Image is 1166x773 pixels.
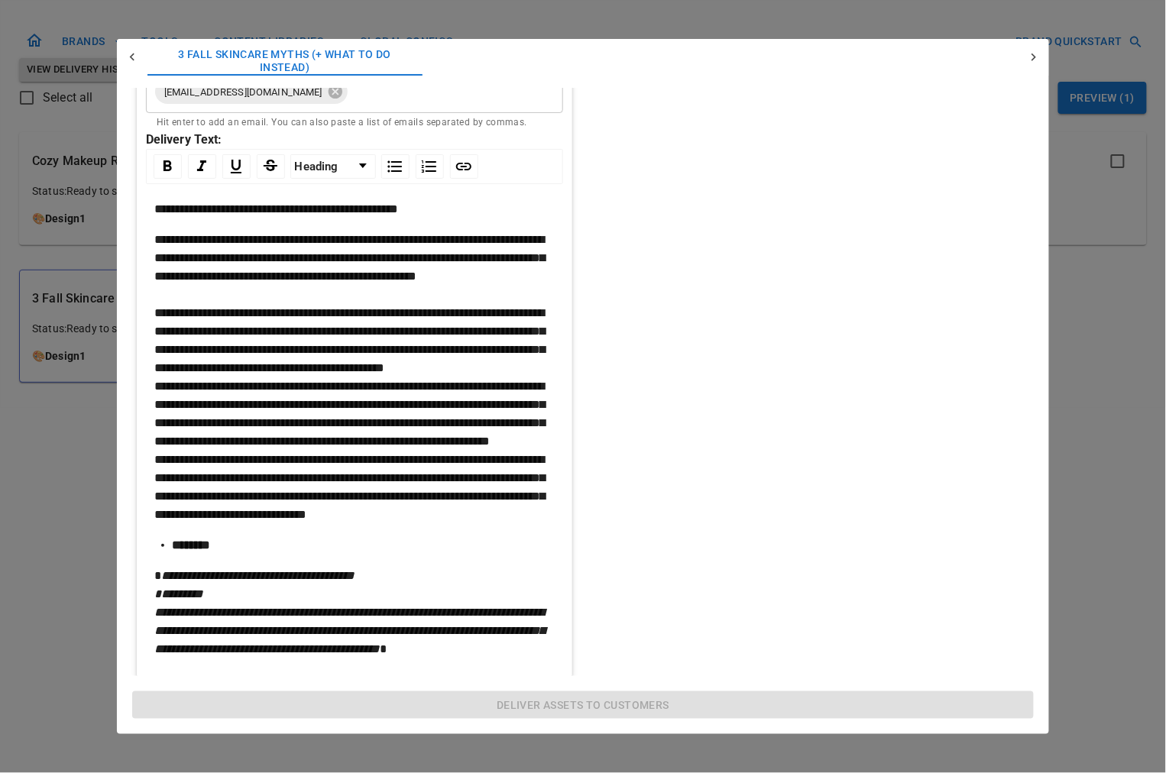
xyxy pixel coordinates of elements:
[154,154,182,179] div: Bold
[288,154,378,179] div: rdw-block-control
[155,79,348,104] div: [EMAIL_ADDRESS][DOMAIN_NAME]
[381,154,410,179] div: Unordered
[416,154,444,179] div: Ordered
[291,155,375,178] a: Block Type
[146,149,563,671] div: rdw-wrapper
[378,154,447,179] div: rdw-list-control
[257,154,285,179] div: Strikethrough
[290,154,376,179] div: rdw-dropdown
[222,154,251,179] div: Underline
[151,154,288,179] div: rdw-inline-control
[147,39,423,84] button: 3 Fall Skincare Myths (+ What To Do Instead)
[154,200,555,658] div: rdw-editor
[155,83,332,101] span: [EMAIL_ADDRESS][DOMAIN_NAME]
[157,115,552,131] p: Hit enter to add an email. You can also paste a list of emails separated by commas.
[146,132,222,147] strong: Delivery Text:
[450,154,478,179] div: Link
[188,154,216,179] div: Italic
[146,149,563,184] div: rdw-toolbar
[447,154,481,179] div: rdw-link-control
